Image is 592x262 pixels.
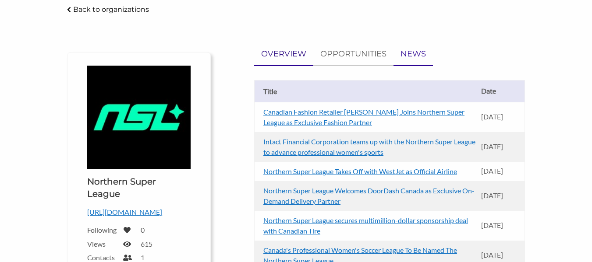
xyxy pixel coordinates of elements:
a: Northern Super League Welcomes DoorDash Canada as Exclusive On-Demand Delivery Partner [263,186,475,205]
a: Canadian Fashion Retailer [PERSON_NAME] Joins Northern Super League as Exclusive Fashion Partner [263,108,464,126]
a: Northern Super League Takes Off with WestJet as Official Airline [263,167,457,175]
label: 615 [141,240,152,248]
a: Intact Financial Corporation teams up with the Northern Super League to advance professional wome... [263,137,475,156]
p: [DATE] [481,142,520,150]
label: Contacts [87,253,118,262]
p: [URL][DOMAIN_NAME] [87,206,191,218]
th: Title [255,80,477,102]
p: [DATE] [481,167,520,175]
label: Views [87,240,118,248]
p: [DATE] [481,191,520,199]
p: OVERVIEW [261,48,306,60]
p: [DATE] [481,112,520,121]
p: Back to organizations [73,5,149,14]
p: [DATE] [481,251,520,259]
a: Northern Super League secures multimillion-dollar sponsorship deal with Canadian Tire [263,216,468,235]
label: 1 [141,253,145,262]
label: Following [87,226,118,234]
th: Date [477,80,525,102]
label: 0 [141,226,145,234]
img: NSL Logo [87,66,191,169]
h1: Northern Super League [87,175,191,200]
p: NEWS [401,48,426,60]
p: OPPORTUNITIES [320,48,386,60]
p: [DATE] [481,221,520,229]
